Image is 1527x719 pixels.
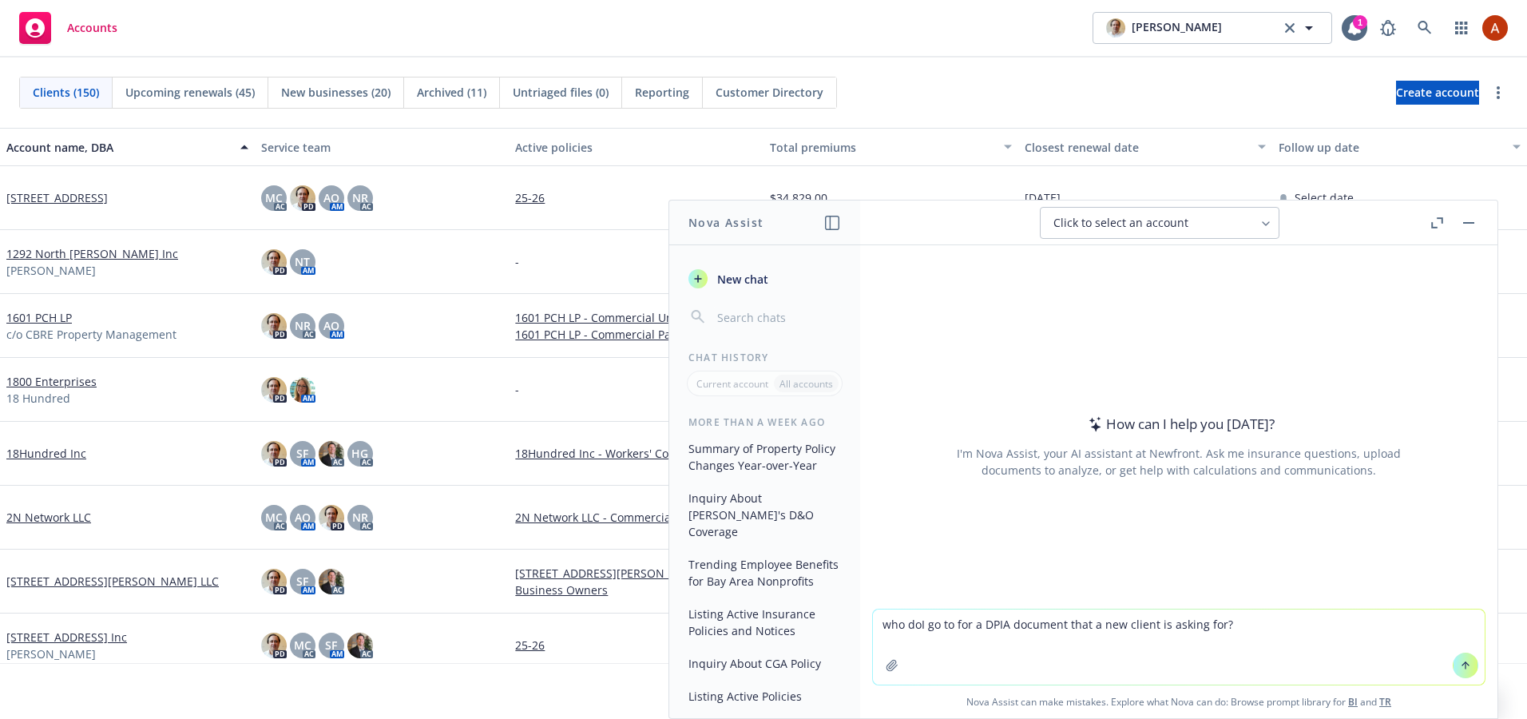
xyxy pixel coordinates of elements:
[261,313,287,339] img: photo
[1446,12,1477,44] a: Switch app
[1482,15,1508,41] img: photo
[1372,12,1404,44] a: Report a Bug
[1409,12,1441,44] a: Search
[515,509,757,526] a: 2N Network LLC - Commercial Package
[1353,15,1367,30] div: 1
[323,317,339,334] span: AO
[13,6,124,50] a: Accounts
[261,569,287,594] img: photo
[6,373,97,390] a: 1800 Enterprises
[1040,207,1279,239] button: Click to select an account
[255,128,510,166] button: Service team
[867,685,1491,718] span: Nova Assist can make mistakes. Explore what Nova can do: Browse prompt library for and
[295,317,311,334] span: NR
[265,509,283,526] span: MC
[290,377,315,403] img: photo
[873,610,1485,685] textarea: who doI go to for a DPIA document that a new client is asking for?
[1053,215,1188,231] span: Click to select an account
[6,390,70,407] span: 18 Hundred
[261,441,287,467] img: photo
[515,189,757,206] a: 25-26
[515,139,757,156] div: Active policies
[682,264,847,293] button: New chat
[682,485,847,545] button: Inquiry About [PERSON_NAME]'s D&O Coverage
[1272,128,1527,166] button: Follow up date
[669,351,860,364] div: Chat History
[779,377,833,391] p: All accounts
[1396,81,1479,105] a: Create account
[6,509,91,526] a: 2N Network LLC
[351,445,368,462] span: HG
[770,139,994,156] div: Total premiums
[261,139,503,156] div: Service team
[1106,18,1125,38] img: photo
[265,189,283,206] span: MC
[513,84,609,101] span: Untriaged files (0)
[515,253,519,270] span: -
[325,637,337,653] span: SF
[1489,83,1508,102] a: more
[6,646,96,662] span: [PERSON_NAME]
[417,84,486,101] span: Archived (11)
[352,189,368,206] span: NR
[515,637,757,653] a: 25-26
[1025,189,1061,206] span: [DATE]
[67,22,117,34] span: Accounts
[669,415,860,429] div: More than a week ago
[6,573,219,590] a: [STREET_ADDRESS][PERSON_NAME] LLC
[6,189,108,206] a: [STREET_ADDRESS]
[682,683,847,709] button: Listing Active Policies
[509,128,763,166] button: Active policies
[261,633,287,658] img: photo
[682,551,847,594] button: Trending Employee Benefits for Bay Area Nonprofits
[6,629,127,646] a: [STREET_ADDRESS] Inc
[954,445,1403,479] div: I'm Nova Assist, your AI assistant at Newfront. Ask me insurance questions, upload documents to a...
[682,650,847,677] button: Inquiry About CGA Policy
[319,569,344,594] img: photo
[261,249,287,275] img: photo
[1084,414,1275,435] div: How can I help you [DATE]?
[295,509,311,526] span: AO
[696,377,768,391] p: Current account
[1025,139,1249,156] div: Closest renewal date
[770,189,827,206] span: $34,829.00
[1348,695,1358,709] a: BI
[347,633,373,658] img: photo
[1379,695,1391,709] a: TR
[6,139,231,156] div: Account name, DBA
[714,271,768,288] span: New chat
[6,245,178,262] a: 1292 North [PERSON_NAME] Inc
[515,326,757,343] a: 1601 PCH LP - Commercial Package
[1280,18,1299,38] a: clear selection
[290,185,315,211] img: photo
[515,309,757,326] a: 1601 PCH LP - Commercial Umbrella
[6,445,86,462] a: 18Hundred Inc
[682,435,847,479] button: Summary of Property Policy Changes Year-over-Year
[6,326,176,343] span: c/o CBRE Property Management
[6,309,72,326] a: 1601 PCH LP
[1396,77,1479,108] span: Create account
[6,262,96,279] span: [PERSON_NAME]
[1279,139,1503,156] div: Follow up date
[714,306,841,328] input: Search chats
[261,377,287,403] img: photo
[515,381,519,398] span: -
[1018,128,1273,166] button: Closest renewal date
[281,84,391,101] span: New businesses (20)
[319,505,344,530] img: photo
[1093,12,1332,44] button: photo[PERSON_NAME]clear selection
[125,84,255,101] span: Upcoming renewals (45)
[352,509,368,526] span: NR
[295,253,310,270] span: NT
[682,601,847,644] button: Listing Active Insurance Policies and Notices
[515,565,757,598] a: [STREET_ADDRESS][PERSON_NAME] LLC - Business Owners
[763,128,1018,166] button: Total premiums
[323,189,339,206] span: AO
[716,84,823,101] span: Customer Directory
[296,573,308,590] span: SF
[688,214,763,231] h1: Nova Assist
[294,637,311,653] span: MC
[296,445,308,462] span: SF
[33,84,99,101] span: Clients (150)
